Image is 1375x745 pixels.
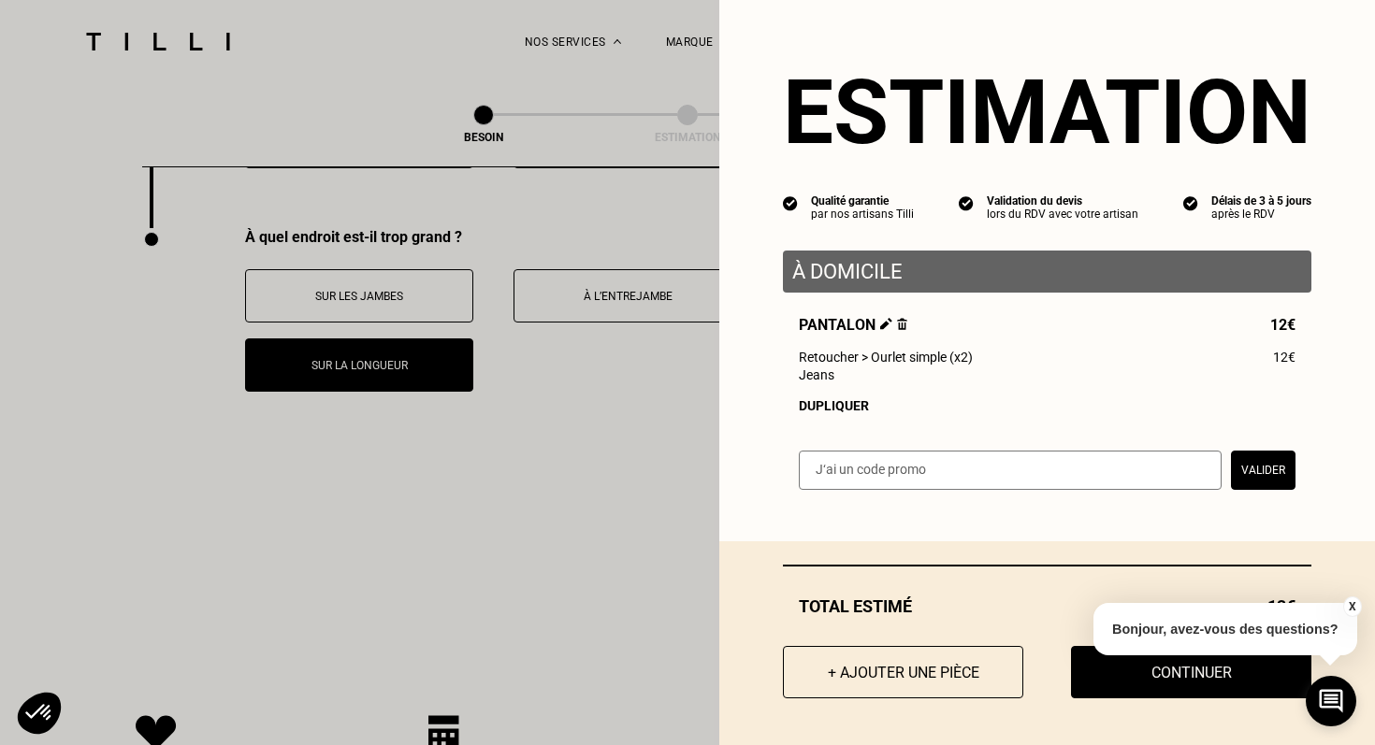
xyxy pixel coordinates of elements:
[897,318,907,330] img: Supprimer
[799,451,1222,490] input: J‘ai un code promo
[1211,208,1311,221] div: après le RDV
[799,367,834,382] span: Jeans
[783,60,1311,165] section: Estimation
[1211,194,1311,208] div: Délais de 3 à 5 jours
[799,350,973,365] span: Retoucher > Ourlet simple (x2)
[811,194,914,208] div: Qualité garantie
[783,194,798,211] img: icon list info
[1183,194,1198,211] img: icon list info
[880,318,892,330] img: Éditer
[792,260,1302,283] p: À domicile
[1231,451,1295,490] button: Valider
[1270,316,1295,334] span: 12€
[783,646,1023,698] button: + Ajouter une pièce
[783,596,1311,616] div: Total estimé
[1342,596,1361,617] button: X
[811,208,914,221] div: par nos artisans Tilli
[799,398,1295,413] div: Dupliquer
[987,208,1138,221] div: lors du RDV avec votre artisan
[1273,350,1295,365] span: 12€
[987,194,1138,208] div: Validation du devis
[1071,646,1311,698] button: Continuer
[799,316,907,334] span: Pantalon
[959,194,974,211] img: icon list info
[1093,603,1357,655] p: Bonjour, avez-vous des questions?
